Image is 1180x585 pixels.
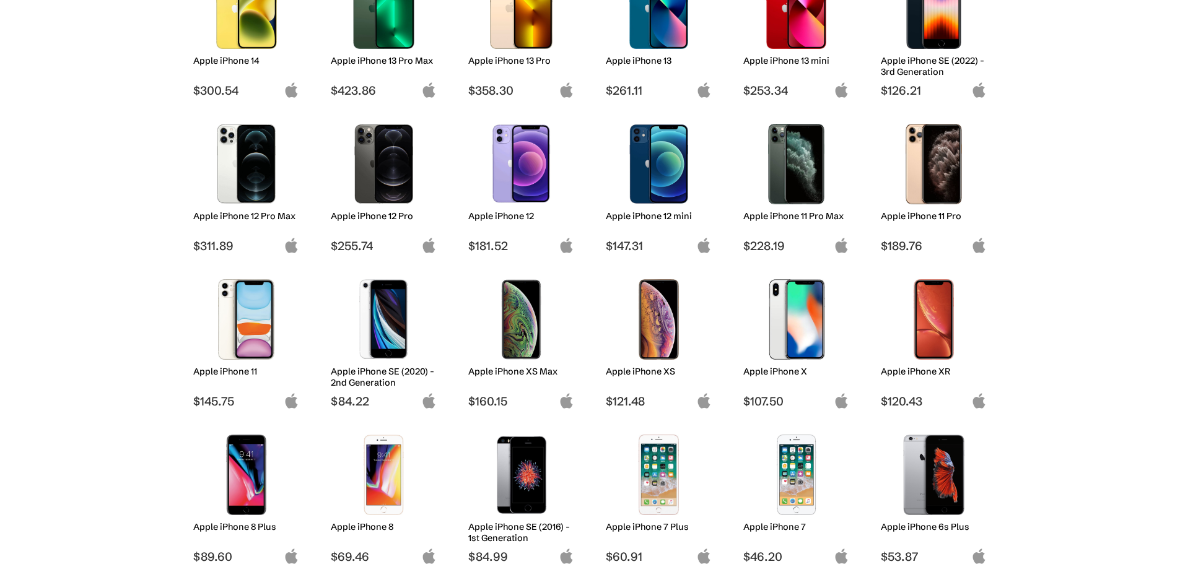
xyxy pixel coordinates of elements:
[606,55,712,66] h2: Apple iPhone 13
[325,118,443,253] a: iPhone 12 Pro Apple iPhone 12 Pro $255.74 apple-logo
[971,238,987,253] img: apple-logo
[188,273,305,409] a: iPhone 11 Apple iPhone 11 $145.75 apple-logo
[881,55,987,77] h2: Apple iPhone SE (2022) - 3rd Generation
[743,238,849,253] span: $228.19
[193,83,299,98] span: $300.54
[463,273,580,409] a: iPhone XS Max Apple iPhone XS Max $160.15 apple-logo
[331,210,437,222] h2: Apple iPhone 12 Pro
[193,366,299,377] h2: Apple iPhone 11
[188,118,305,253] a: iPhone 12 Pro Max Apple iPhone 12 Pro Max $311.89 apple-logo
[340,435,427,515] img: iPhone 8
[743,55,849,66] h2: Apple iPhone 13 mini
[615,124,702,204] img: iPhone 12 mini
[606,238,712,253] span: $147.31
[203,124,290,204] img: iPhone 12 Pro Max
[325,428,443,564] a: iPhone 8 Apple iPhone 8 $69.46 apple-logo
[559,393,574,409] img: apple-logo
[421,82,437,98] img: apple-logo
[468,83,574,98] span: $358.30
[743,83,849,98] span: $253.34
[600,273,718,409] a: iPhone XS Apple iPhone XS $121.48 apple-logo
[738,428,855,564] a: iPhone 7 Apple iPhone 7 $46.20 apple-logo
[468,210,574,222] h2: Apple iPhone 12
[753,124,840,204] img: iPhone 11 Pro Max
[606,83,712,98] span: $261.11
[881,394,987,409] span: $120.43
[340,124,427,204] img: iPhone 12 Pro
[421,238,437,253] img: apple-logo
[331,83,437,98] span: $423.86
[743,549,849,564] span: $46.20
[463,118,580,253] a: iPhone 12 Apple iPhone 12 $181.52 apple-logo
[753,435,840,515] img: iPhone 7
[331,549,437,564] span: $69.46
[340,279,427,360] img: iPhone SE 2nd Gen
[478,124,565,204] img: iPhone 12
[696,548,712,564] img: apple-logo
[203,279,290,360] img: iPhone 11
[696,393,712,409] img: apple-logo
[284,238,299,253] img: apple-logo
[834,238,849,253] img: apple-logo
[284,548,299,564] img: apple-logo
[615,435,702,515] img: iPhone 7 Plus
[890,279,977,360] img: iPhone XR
[875,273,993,409] a: iPhone XR Apple iPhone XR $120.43 apple-logo
[881,549,987,564] span: $53.87
[478,279,565,360] img: iPhone XS Max
[331,521,437,532] h2: Apple iPhone 8
[468,521,574,544] h2: Apple iPhone SE (2016) - 1st Generation
[193,238,299,253] span: $311.89
[971,393,987,409] img: apple-logo
[743,210,849,222] h2: Apple iPhone 11 Pro Max
[463,428,580,564] a: iPhone SE 1st Gen Apple iPhone SE (2016) - 1st Generation $84.99 apple-logo
[331,394,437,409] span: $84.22
[881,210,987,222] h2: Apple iPhone 11 Pro
[468,549,574,564] span: $84.99
[881,521,987,532] h2: Apple iPhone 6s Plus
[606,366,712,377] h2: Apple iPhone XS
[468,394,574,409] span: $160.15
[738,273,855,409] a: iPhone X Apple iPhone X $107.50 apple-logo
[559,548,574,564] img: apple-logo
[881,366,987,377] h2: Apple iPhone XR
[193,55,299,66] h2: Apple iPhone 14
[606,210,712,222] h2: Apple iPhone 12 mini
[696,238,712,253] img: apple-logo
[696,82,712,98] img: apple-logo
[193,210,299,222] h2: Apple iPhone 12 Pro Max
[468,366,574,377] h2: Apple iPhone XS Max
[738,118,855,253] a: iPhone 11 Pro Max Apple iPhone 11 Pro Max $228.19 apple-logo
[188,428,305,564] a: iPhone 8 Plus Apple iPhone 8 Plus $89.60 apple-logo
[834,393,849,409] img: apple-logo
[890,435,977,515] img: iPhone 6s Plus
[468,238,574,253] span: $181.52
[325,273,443,409] a: iPhone SE 2nd Gen Apple iPhone SE (2020) - 2nd Generation $84.22 apple-logo
[834,548,849,564] img: apple-logo
[881,238,987,253] span: $189.76
[331,238,437,253] span: $255.74
[421,393,437,409] img: apple-logo
[193,521,299,532] h2: Apple iPhone 8 Plus
[971,548,987,564] img: apple-logo
[875,118,993,253] a: iPhone 11 Pro Apple iPhone 11 Pro $189.76 apple-logo
[743,521,849,532] h2: Apple iPhone 7
[331,55,437,66] h2: Apple iPhone 13 Pro Max
[615,279,702,360] img: iPhone XS
[468,55,574,66] h2: Apple iPhone 13 Pro
[753,279,840,360] img: iPhone X
[890,124,977,204] img: iPhone 11 Pro
[193,394,299,409] span: $145.75
[203,435,290,515] img: iPhone 8 Plus
[875,428,993,564] a: iPhone 6s Plus Apple iPhone 6s Plus $53.87 apple-logo
[600,118,718,253] a: iPhone 12 mini Apple iPhone 12 mini $147.31 apple-logo
[478,435,565,515] img: iPhone SE 1st Gen
[606,549,712,564] span: $60.91
[743,394,849,409] span: $107.50
[834,82,849,98] img: apple-logo
[284,82,299,98] img: apple-logo
[331,366,437,388] h2: Apple iPhone SE (2020) - 2nd Generation
[606,394,712,409] span: $121.48
[421,548,437,564] img: apple-logo
[284,393,299,409] img: apple-logo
